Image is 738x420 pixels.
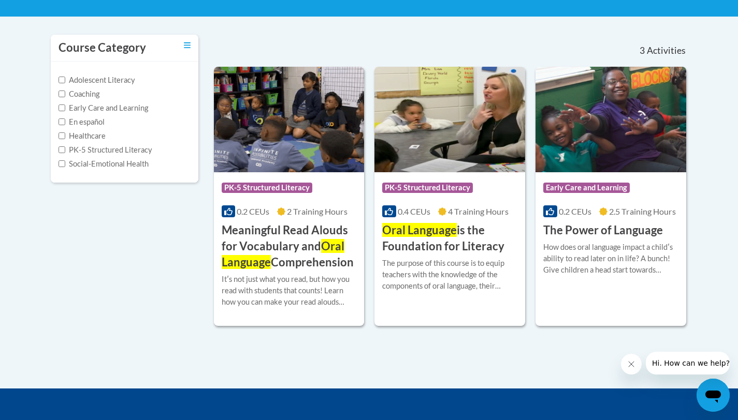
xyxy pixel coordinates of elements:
span: 0.2 CEUs [559,206,591,216]
h3: The Power of Language [543,222,663,238]
iframe: Button to launch messaging window [697,379,730,412]
input: Checkbox for Options [59,91,65,97]
img: Course Logo [374,67,525,172]
a: Course LogoEarly Care and Learning0.2 CEUs2.5 Training Hours The Power of LanguageHow does oral l... [536,67,686,326]
span: 2 Training Hours [287,206,348,216]
span: PK-5 Structured Literacy [222,183,312,193]
div: Itʹs not just what you read, but how you read with students that counts! Learn how you can make y... [222,274,357,308]
input: Checkbox for Options [59,104,65,111]
span: 3 [640,45,645,56]
label: En español [59,116,105,128]
input: Checkbox for Options [59,146,65,153]
div: How does oral language impact a childʹs ability to read later on in life? A bunch! Give children ... [543,242,678,276]
h3: Meaningful Read Alouds for Vocabulary and Comprehension [222,222,357,270]
a: Course LogoPK-5 Structured Literacy0.2 CEUs2 Training Hours Meaningful Read Alouds for Vocabulary... [214,67,365,326]
img: Course Logo [214,67,365,172]
span: Oral Language [222,239,344,269]
h3: Course Category [59,40,146,56]
input: Checkbox for Options [59,160,65,167]
h3: is the Foundation for Literacy [382,222,517,254]
span: 0.4 CEUs [398,206,430,216]
input: Checkbox for Options [59,118,65,125]
input: Checkbox for Options [59,132,65,139]
span: Early Care and Learning [543,183,630,193]
input: Checkbox for Options [59,77,65,83]
a: Course LogoPK-5 Structured Literacy0.4 CEUs4 Training Hours Oral Languageis the Foundation for Li... [374,67,525,326]
label: Early Care and Learning [59,102,148,114]
iframe: Close message [621,354,642,374]
iframe: Message from company [646,352,730,374]
span: Activities [647,45,686,56]
div: The purpose of this course is to equip teachers with the knowledge of the components of oral lang... [382,258,517,292]
span: 4 Training Hours [448,206,509,216]
span: Oral Language [382,223,457,237]
label: Coaching [59,88,99,100]
span: 0.2 CEUs [237,206,269,216]
span: PK-5 Structured Literacy [382,183,473,193]
label: PK-5 Structured Literacy [59,144,152,156]
span: 2.5 Training Hours [609,206,676,216]
label: Social-Emotional Health [59,158,149,170]
label: Healthcare [59,130,106,142]
img: Course Logo [536,67,686,172]
label: Adolescent Literacy [59,74,135,86]
a: Toggle collapse [184,40,191,51]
